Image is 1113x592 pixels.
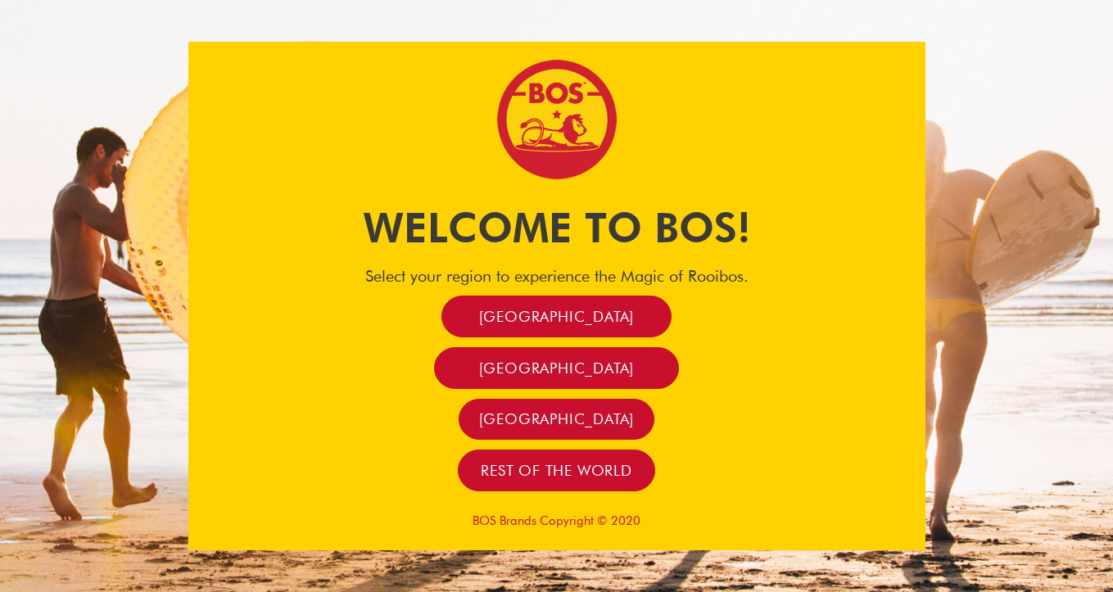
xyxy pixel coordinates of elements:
[481,461,632,480] span: Rest of the world
[459,399,654,441] a: [GEOGRAPHIC_DATA]
[441,296,672,337] a: [GEOGRAPHIC_DATA]
[479,409,635,428] span: [GEOGRAPHIC_DATA]
[479,359,635,377] span: [GEOGRAPHIC_DATA]
[188,513,925,528] p: BOS Brands Copyright © 2020
[495,58,618,181] img: Bos Brands
[188,199,925,256] h1: Welcome to BOS!
[188,266,925,286] h4: Select your region to experience the Magic of Rooibos.
[434,347,680,389] a: [GEOGRAPHIC_DATA]
[479,307,635,326] span: [GEOGRAPHIC_DATA]
[458,450,655,491] a: Rest of the world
